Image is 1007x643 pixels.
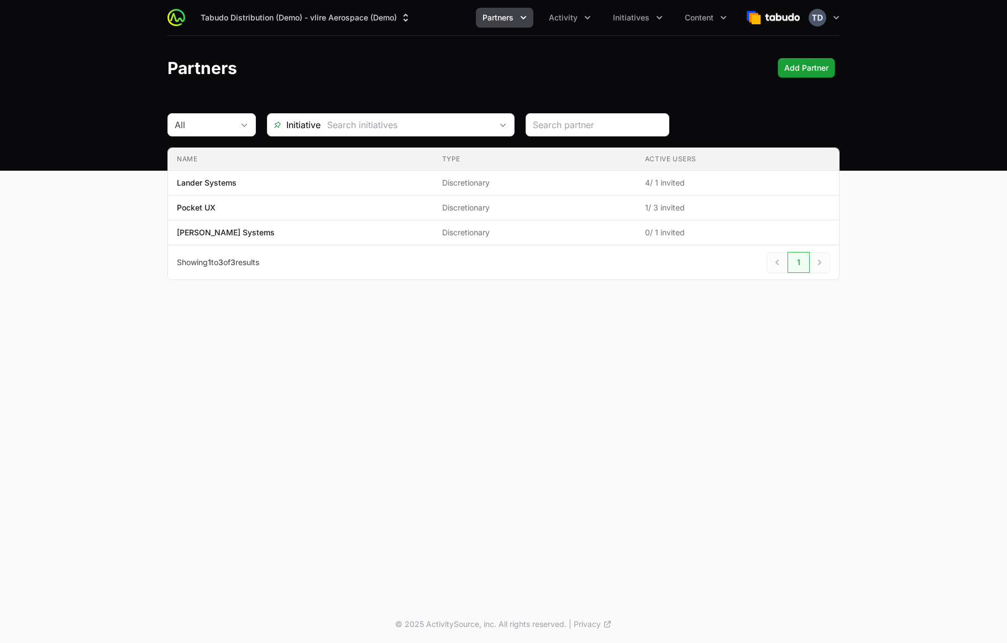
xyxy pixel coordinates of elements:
button: Add Partner [778,58,835,78]
a: Privacy [574,619,612,630]
span: Discretionary [442,202,627,213]
span: Activity [549,12,578,23]
h1: Partners [167,58,237,78]
div: All [175,118,233,131]
span: Partners [482,12,513,23]
div: Supplier switch menu [194,8,418,28]
span: 1 [208,257,211,267]
p: © 2025 ActivitySource, inc. All rights reserved. [395,619,567,630]
img: ActivitySource [167,9,185,27]
p: Lander Systems [177,177,237,188]
button: Activity [542,8,597,28]
div: Activity menu [542,8,597,28]
span: Initiative [268,118,321,131]
span: | [569,619,571,630]
button: Partners [476,8,533,28]
input: Search partner [533,118,662,131]
span: Discretionary [442,177,627,188]
div: Initiatives menu [606,8,669,28]
p: Pocket UX [177,202,216,213]
th: Name [168,148,433,171]
p: [PERSON_NAME] Systems [177,227,275,238]
span: 0 / 1 invited [645,227,830,238]
img: Timothy Demo [809,9,826,27]
div: Open [492,114,514,136]
img: Tabudo Distribution (Demo) [747,7,800,29]
span: Initiatives [613,12,649,23]
a: 1 [788,252,810,273]
th: Type [433,148,636,171]
div: Partners menu [476,8,533,28]
button: Initiatives [606,8,669,28]
span: 3 [230,257,235,267]
span: Content [685,12,714,23]
span: 4 / 1 invited [645,177,830,188]
button: Tabudo Distribution (Demo) - vlire Aerospace (Demo) [194,8,418,28]
span: Add Partner [784,61,828,75]
div: Content menu [678,8,733,28]
button: Content [678,8,733,28]
span: 3 [218,257,223,267]
p: Showing to of results [177,257,259,268]
div: Primary actions [778,58,835,78]
span: Discretionary [442,227,627,238]
th: Active Users [636,148,839,171]
input: Search initiatives [321,114,492,136]
div: Main navigation [185,8,733,28]
button: All [168,114,255,136]
span: 1 / 3 invited [645,202,830,213]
